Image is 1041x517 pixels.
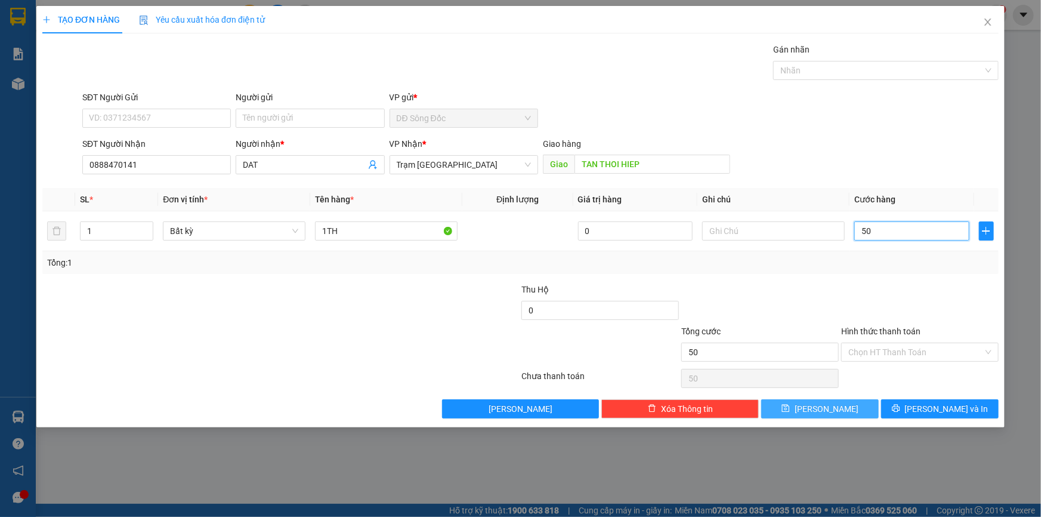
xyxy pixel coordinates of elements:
button: deleteXóa Thông tin [601,399,759,418]
span: Giá trị hàng [578,195,622,204]
button: [PERSON_NAME] [442,399,600,418]
span: plus [42,16,51,24]
span: Tổng cước [681,327,721,336]
span: [PERSON_NAME] [795,402,858,416]
span: VP Nhận [390,139,423,149]
span: printer [892,404,900,414]
span: Cước hàng [854,195,895,204]
span: DĐ Sông Đốc [397,109,531,127]
img: icon [139,16,149,25]
span: SL [80,195,89,204]
span: delete [648,404,656,414]
div: Người gửi [236,91,384,104]
span: close [983,17,993,27]
button: delete [47,221,66,241]
span: save [781,404,790,414]
span: user-add [368,160,378,170]
span: Yêu cầu xuất hóa đơn điện tử [139,15,265,24]
input: Ghi Chú [702,221,845,241]
button: printer[PERSON_NAME] và In [881,399,999,418]
div: Người nhận [236,137,384,150]
span: Bất kỳ [170,222,298,240]
span: Giao [543,155,574,174]
span: plus [980,226,993,236]
div: Chưa thanh toán [521,370,681,390]
th: Ghi chú [697,188,850,211]
div: SĐT Người Gửi [82,91,231,104]
div: SĐT Người Nhận [82,137,231,150]
button: plus [979,221,994,241]
span: Xóa Thông tin [661,402,713,416]
input: 0 [578,221,693,241]
span: [PERSON_NAME] [489,402,552,416]
span: Giao hàng [543,139,581,149]
span: [PERSON_NAME] và In [905,402,989,416]
span: Tên hàng [315,195,354,204]
label: Hình thức thanh toán [841,327,920,336]
label: Gán nhãn [773,45,810,54]
span: Định lượng [496,195,539,204]
input: VD: Bàn, Ghế [315,221,458,241]
span: TẠO ĐƠN HÀNG [42,15,120,24]
button: Close [971,6,1005,39]
span: Đơn vị tính [163,195,208,204]
span: Thu Hộ [521,285,549,294]
div: VP gửi [390,91,538,104]
input: Dọc đường [574,155,730,174]
div: Tổng: 1 [47,256,402,269]
span: Trạm Sài Gòn [397,156,531,174]
button: save[PERSON_NAME] [761,399,879,418]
